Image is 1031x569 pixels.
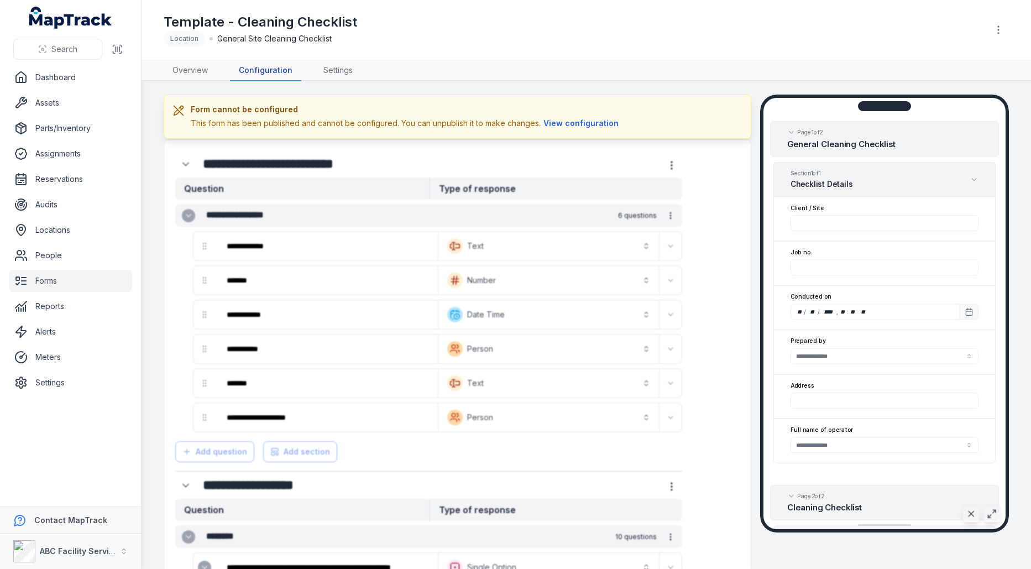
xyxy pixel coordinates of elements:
strong: Contact MapTrack [34,515,107,525]
a: Meters [9,346,132,368]
label: Client / Site [791,203,824,212]
a: MapTrack [29,7,112,29]
div: / [818,308,820,316]
h3: Checklist Details [791,179,853,190]
h1: Template - Cleaning Checklist [164,13,357,31]
a: Assets [9,92,132,114]
div: / [804,308,807,316]
input: :r143:-form-item-label [791,260,979,276]
input: :r142:-form-item-label [791,215,979,231]
div: month, [807,308,818,316]
label: Job no. [791,248,813,257]
a: Reservations [9,168,132,190]
div: , [836,308,839,316]
span: Page 1 of 2 [797,128,823,137]
strong: ABC Facility Services [40,546,123,556]
h2: Cleaning Checklist [787,502,982,514]
div: year, [821,308,836,316]
button: View configuration [541,117,621,129]
h3: Form cannot be configured [191,104,621,115]
label: Full name of operator [791,426,853,434]
div: minute, [849,308,857,316]
label: Address [791,381,814,389]
a: Assignments [9,143,132,165]
span: General Site Cleaning Checklist [217,33,332,44]
a: Locations [9,219,132,241]
a: Forms [9,270,132,292]
div: day, [796,308,804,316]
div: hour, [839,308,847,316]
input: :r158:-form-item-label [791,348,979,364]
button: Calendar [960,304,979,320]
div: : [847,308,849,316]
button: Search [13,39,102,60]
a: Settings [9,372,132,394]
a: Parts/Inventory [9,117,132,139]
a: Dashboard [9,66,132,88]
a: People [9,244,132,267]
a: Reports [9,295,132,317]
div: Location [164,31,205,46]
label: Conducted on [791,293,831,301]
label: Prepared by [791,337,826,345]
button: Expand [970,175,979,185]
span: Section 1 of 1 [791,169,853,177]
input: :r15d:-form-item-label [791,437,979,453]
span: Page 2 of 2 [797,492,824,500]
a: Overview [164,60,217,81]
div: am/pm, [859,308,868,316]
a: Audits [9,194,132,216]
a: Configuration [230,60,301,81]
input: :r15c:-form-item-label [791,393,979,409]
div: This form has been published and cannot be configured. You can unpublish it to make changes. [191,117,621,129]
span: Search [51,44,77,55]
h2: General Cleaning Checklist [787,138,982,150]
a: Settings [315,60,362,81]
a: Alerts [9,321,132,343]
